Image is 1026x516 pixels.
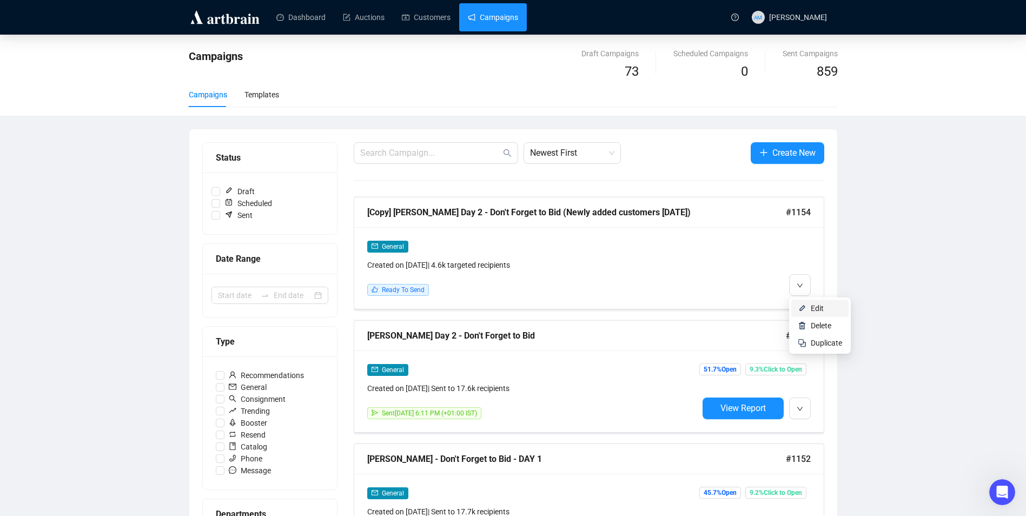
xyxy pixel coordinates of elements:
[189,9,261,26] img: logo
[783,48,838,59] div: Sent Campaigns
[786,329,811,342] span: #1153
[367,206,786,219] div: [Copy] [PERSON_NAME] Day 2 - Don't Forget to Bid (Newly added customers [DATE])
[220,186,259,197] span: Draft
[224,417,272,429] span: Booster
[731,14,739,21] span: question-circle
[229,395,236,402] span: search
[699,363,741,375] span: 51.7% Open
[372,489,378,496] span: mail
[216,151,324,164] div: Status
[699,487,741,499] span: 45.7% Open
[229,431,236,438] span: retweet
[530,143,614,163] span: Newest First
[772,146,816,160] span: Create New
[189,89,227,101] div: Campaigns
[367,259,698,271] div: Created on [DATE] | 4.6k targeted recipients
[817,64,838,79] span: 859
[367,329,786,342] div: [PERSON_NAME] Day 2 - Don't Forget to Bid
[224,441,272,453] span: Catalog
[797,282,803,289] span: down
[274,289,312,301] input: End date
[354,197,824,309] a: [Copy] [PERSON_NAME] Day 2 - Don't Forget to Bid (Newly added customers [DATE])#1154mailGeneralCr...
[224,453,267,465] span: Phone
[354,320,824,433] a: [PERSON_NAME] Day 2 - Don't Forget to Bid#1153mailGeneralCreated on [DATE]| Sent to 17.6k recipie...
[276,3,326,31] a: Dashboard
[811,304,824,313] span: Edit
[229,454,236,462] span: phone
[224,429,270,441] span: Resend
[229,407,236,414] span: rise
[229,442,236,450] span: book
[503,149,512,157] span: search
[798,321,806,330] img: svg+xml;base64,PHN2ZyB4bWxucz0iaHR0cDovL3d3dy53My5vcmcvMjAwMC9zdmciIHhtbG5zOnhsaW5rPSJodHRwOi8vd3...
[625,64,639,79] span: 73
[367,452,786,466] div: [PERSON_NAME] - Don't Forget to Bid - DAY 1
[811,339,842,347] span: Duplicate
[798,339,806,347] img: svg+xml;base64,PHN2ZyB4bWxucz0iaHR0cDovL3d3dy53My5vcmcvMjAwMC9zdmciIHdpZHRoPSIyNCIgaGVpZ2h0PSIyNC...
[360,147,501,160] input: Search Campaign...
[402,3,451,31] a: Customers
[798,304,806,313] img: svg+xml;base64,PHN2ZyB4bWxucz0iaHR0cDovL3d3dy53My5vcmcvMjAwMC9zdmciIHhtbG5zOnhsaW5rPSJodHRwOi8vd3...
[751,142,824,164] button: Create New
[989,479,1015,505] iframe: Intercom live chat
[229,383,236,391] span: mail
[224,381,271,393] span: General
[229,371,236,379] span: user
[703,398,784,419] button: View Report
[220,209,257,221] span: Sent
[216,335,324,348] div: Type
[382,243,404,250] span: General
[218,289,256,301] input: Start date
[372,366,378,373] span: mail
[244,89,279,101] div: Templates
[220,197,276,209] span: Scheduled
[468,3,518,31] a: Campaigns
[745,363,806,375] span: 9.3% Click to Open
[786,452,811,466] span: #1152
[769,13,827,22] span: [PERSON_NAME]
[224,405,274,417] span: Trending
[367,382,698,394] div: Created on [DATE] | Sent to 17.6k recipients
[372,409,378,416] span: send
[811,321,831,330] span: Delete
[382,286,425,294] span: Ready To Send
[372,286,378,293] span: like
[786,206,811,219] span: #1154
[224,369,308,381] span: Recommendations
[382,489,404,497] span: General
[224,393,290,405] span: Consignment
[343,3,385,31] a: Auctions
[189,50,243,63] span: Campaigns
[229,466,236,474] span: message
[224,465,275,477] span: Message
[759,148,768,157] span: plus
[216,252,324,266] div: Date Range
[261,291,269,300] span: swap-right
[741,64,748,79] span: 0
[372,243,378,249] span: mail
[382,409,477,417] span: Sent [DATE] 6:11 PM (+01:00 IST)
[261,291,269,300] span: to
[797,406,803,412] span: down
[581,48,639,59] div: Draft Campaigns
[229,419,236,426] span: rocket
[754,12,762,21] span: AM
[382,366,404,374] span: General
[720,403,766,413] span: View Report
[745,487,806,499] span: 9.2% Click to Open
[673,48,748,59] div: Scheduled Campaigns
